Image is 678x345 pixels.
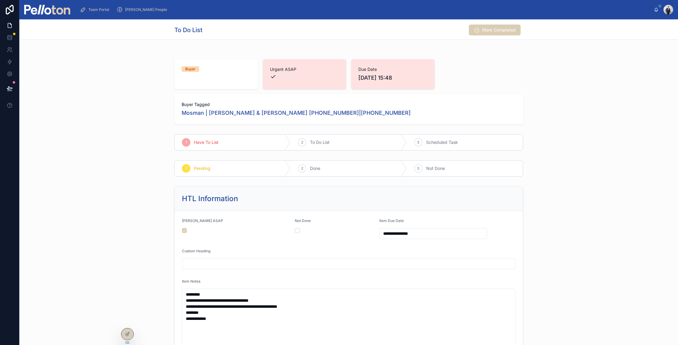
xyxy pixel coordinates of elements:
[379,218,404,223] span: Item Due Date
[125,7,167,12] span: [PERSON_NAME] People
[482,27,516,33] span: Mark Completed
[182,249,210,253] span: Custom Heading
[426,165,445,171] span: Not Done
[186,166,187,171] span: 1
[186,140,187,145] span: 1
[310,165,320,171] span: Done
[182,194,238,204] h2: HTL Information
[182,109,411,117] a: Mosman | [PERSON_NAME] & [PERSON_NAME] [PHONE_NUMBER]|[PHONE_NUMBER]
[88,7,109,12] span: Team Portal
[75,3,654,16] div: scrollable content
[469,25,521,35] button: Mark Completed
[182,218,223,223] span: [PERSON_NAME] ASAP
[270,66,339,72] span: Urgent ASAP
[78,4,114,15] a: Team Portal
[417,140,419,145] span: 3
[182,101,516,108] span: Buyer Tagged
[182,279,200,284] span: Item Notes
[24,5,70,15] img: App logo
[115,4,171,15] a: [PERSON_NAME] People
[426,139,458,145] span: Scheduled Task
[185,66,196,72] div: Buyer
[194,139,219,145] span: Have To List
[358,66,427,72] span: Due Date
[295,218,311,223] span: Not Done
[417,166,419,171] span: 3
[310,139,330,145] span: To Do List
[301,166,303,171] span: 2
[358,74,427,82] span: [DATE] 15:48
[194,165,210,171] span: Pending
[174,26,202,34] h1: To Do List
[301,140,303,145] span: 2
